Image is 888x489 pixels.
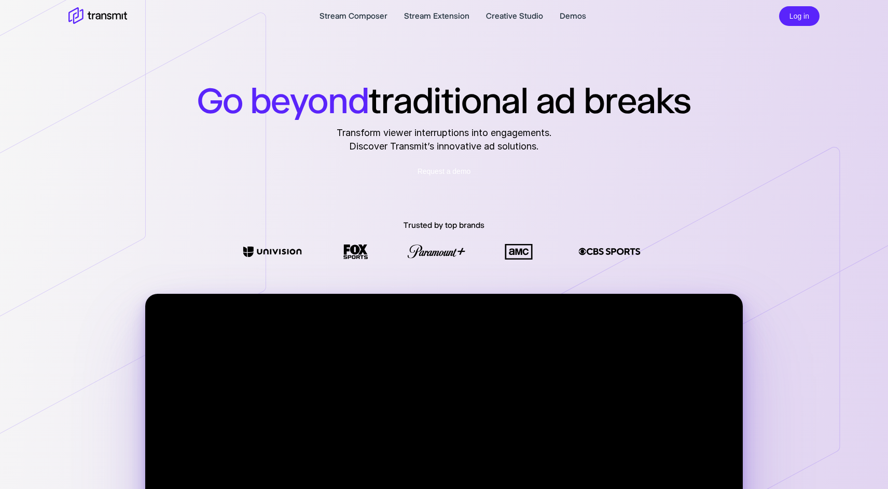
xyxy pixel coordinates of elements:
[779,6,820,26] button: Log in
[337,140,552,153] span: Discover Transmit’s innovative ad solutions.
[197,79,691,122] h1: traditional ad breaks
[407,161,481,182] a: Request a demo
[779,10,820,20] a: Log in
[486,10,543,22] a: Creative Studio
[337,126,552,140] span: Transform viewer interruptions into engagements.
[560,10,586,22] a: Demos
[320,10,387,22] a: Stream Composer
[404,219,484,232] p: Trusted by top brands
[404,10,469,22] a: Stream Extension
[197,79,369,122] span: Go beyond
